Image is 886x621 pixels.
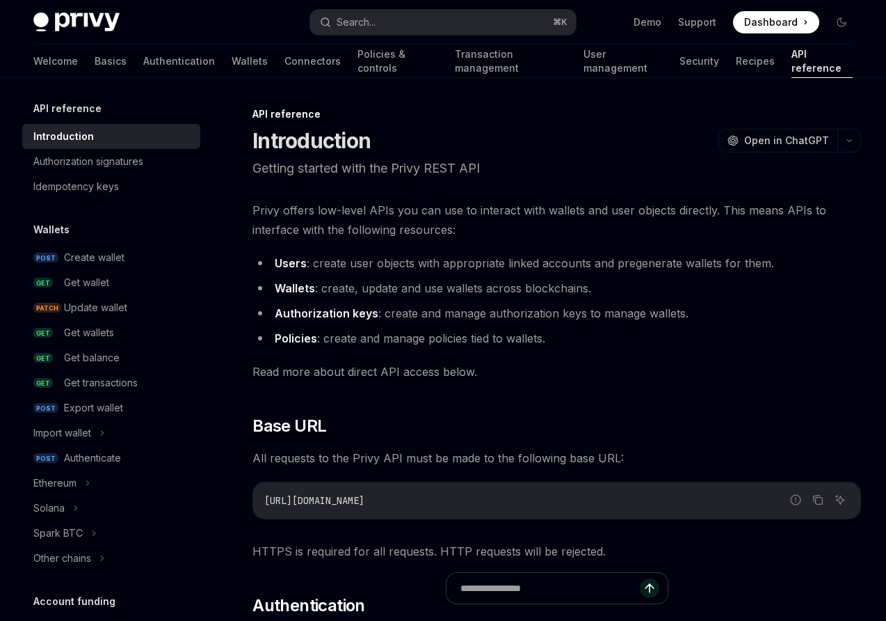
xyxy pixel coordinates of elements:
h1: Introduction [252,128,371,153]
strong: Wallets [275,281,315,295]
li: : create and manage authorization keys to manage wallets. [252,304,861,323]
a: Recipes [736,45,775,78]
a: Dashboard [733,11,819,33]
li: : create and manage policies tied to wallets. [252,329,861,348]
h5: Account funding [33,593,115,610]
a: Introduction [22,124,200,149]
span: [URL][DOMAIN_NAME] [264,494,364,507]
a: Authentication [143,45,215,78]
a: Policies & controls [357,45,438,78]
button: Report incorrect code [787,491,805,509]
span: POST [33,253,58,263]
button: Toggle dark mode [830,11,853,33]
a: POSTCreate wallet [22,245,200,270]
span: GET [33,353,53,363]
div: Ethereum [33,475,76,492]
a: POSTExport wallet [22,395,200,420]
button: Open in ChatGPT [718,129,837,152]
a: Transaction management [455,45,567,78]
div: Search... [337,14,376,31]
span: GET [33,378,53,388]
span: ⌘ K [553,17,567,28]
div: Get transactions [64,375,138,391]
span: GET [33,278,53,288]
span: PATCH [33,303,61,313]
a: Idempotency keys [22,174,200,199]
a: Welcome [33,45,78,78]
span: All requests to the Privy API must be made to the following base URL: [252,448,861,468]
div: Update wallet [64,299,127,316]
div: Other chains [33,550,91,567]
a: GETGet balance [22,345,200,370]
a: Connectors [284,45,341,78]
a: Authorization signatures [22,149,200,174]
span: HTTPS is required for all requests. HTTP requests will be rejected. [252,542,861,561]
a: Basics [95,45,127,78]
div: Create wallet [64,249,124,266]
span: GET [33,328,53,338]
img: dark logo [33,13,120,32]
button: Search...⌘K [310,10,576,35]
div: Get balance [64,349,120,366]
a: Security [679,45,719,78]
button: Ask AI [831,491,849,509]
div: Spark BTC [33,525,83,542]
span: Base URL [252,415,326,437]
strong: Users [275,256,307,270]
div: Introduction [33,128,94,145]
span: Privy offers low-level APIs you can use to interact with wallets and user objects directly. This ... [252,201,861,239]
h5: Wallets [33,221,70,238]
span: Open in ChatGPT [744,134,829,148]
div: Authenticate [64,450,121,466]
a: Support [678,15,716,29]
button: Copy the contents from the code block [809,491,827,509]
a: PATCHUpdate wallet [22,295,200,320]
div: Export wallet [64,400,123,416]
div: Import wallet [33,425,91,441]
li: : create user objects with appropriate linked accounts and pregenerate wallets for them. [252,253,861,273]
div: API reference [252,107,861,121]
a: GETGet wallets [22,320,200,345]
a: API reference [791,45,853,78]
a: Demo [634,15,661,29]
a: Wallets [232,45,268,78]
span: Dashboard [744,15,798,29]
div: Authorization signatures [33,153,143,170]
span: POST [33,453,58,464]
button: Send message [640,579,659,598]
div: Idempotency keys [33,178,119,195]
a: POSTAuthenticate [22,446,200,471]
p: Getting started with the Privy REST API [252,159,861,178]
div: Get wallet [64,274,109,291]
h5: API reference [33,100,102,117]
a: User management [583,45,663,78]
div: Solana [33,500,65,517]
li: : create, update and use wallets across blockchains. [252,278,861,298]
a: GETGet wallet [22,270,200,295]
a: GETGet transactions [22,370,200,395]
strong: Policies [275,331,317,345]
strong: Authorization keys [275,306,378,320]
span: POST [33,403,58,414]
div: Get wallets [64,324,114,341]
span: Read more about direct API access below. [252,362,861,382]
